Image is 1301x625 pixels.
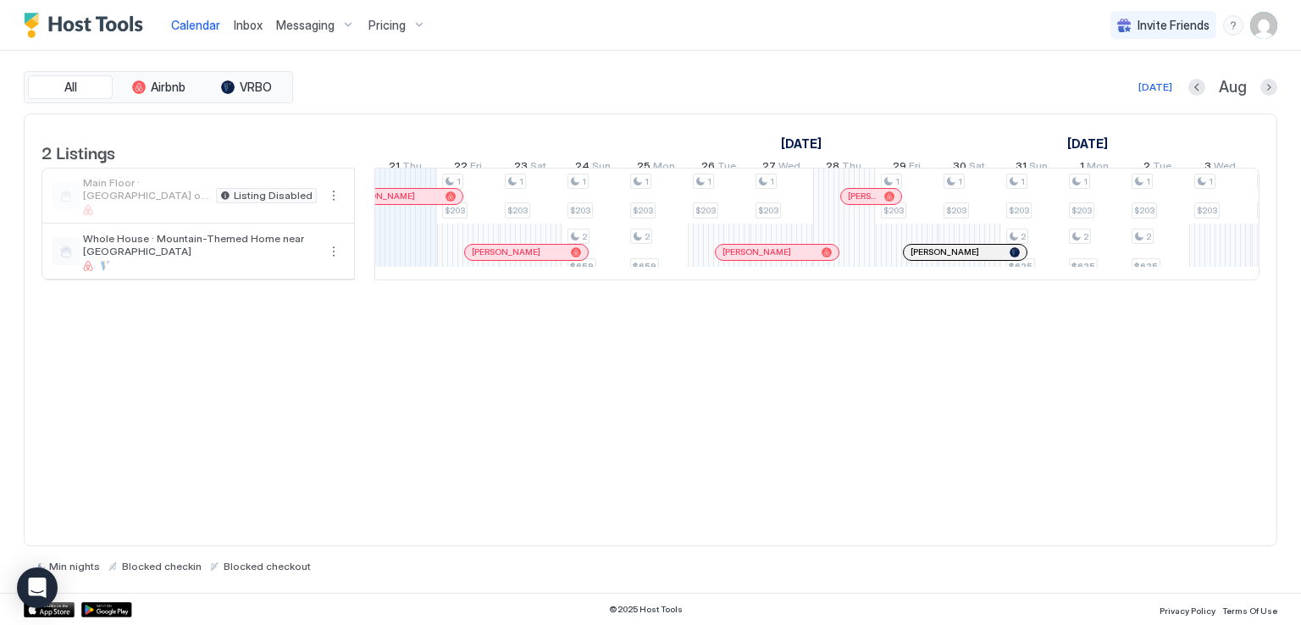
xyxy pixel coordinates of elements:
a: August 28, 2025 [822,156,866,180]
span: [PERSON_NAME] [472,246,540,257]
span: VRBO [240,80,272,95]
span: 2 Listings [42,139,115,164]
a: August 25, 2025 [633,156,679,180]
a: August 21, 2025 [385,156,426,180]
div: menu [1223,15,1243,36]
span: Pricing [368,18,406,33]
span: 2 [1021,231,1026,242]
span: 1 [1146,176,1150,187]
span: Thu [842,159,861,177]
span: Privacy Policy [1160,606,1215,616]
span: 1 [582,176,586,187]
a: August 27, 2025 [758,156,805,180]
span: $203 [1134,205,1154,216]
span: 3 [1204,159,1211,177]
a: August 23, 2025 [510,156,551,180]
div: menu [324,241,344,262]
span: $203 [633,205,653,216]
span: Min nights [49,560,100,572]
div: menu [324,185,344,206]
a: Host Tools Logo [24,13,151,38]
span: 1 [1021,176,1025,187]
span: $203 [1009,205,1029,216]
span: 25 [637,159,650,177]
span: 2 [645,231,650,242]
span: 28 [826,159,839,177]
span: 1 [1083,176,1088,187]
span: 24 [575,159,590,177]
div: Open Intercom Messenger [17,567,58,608]
span: $659 [633,261,656,272]
a: Calendar [171,16,220,34]
span: Tue [717,159,736,177]
span: © 2025 Host Tools [609,604,683,615]
button: All [28,75,113,99]
span: 1 [707,176,711,187]
span: Wed [778,159,800,177]
a: August 29, 2025 [889,156,925,180]
span: $203 [507,205,528,216]
span: 29 [893,159,906,177]
span: 2 [1083,231,1088,242]
span: 23 [514,159,528,177]
span: Messaging [276,18,335,33]
span: 21 [389,159,400,177]
span: Mon [653,159,675,177]
span: 31 [1016,159,1027,177]
a: Inbox [234,16,263,34]
span: $203 [1071,205,1092,216]
span: 1 [645,176,649,187]
button: [DATE] [1136,77,1175,97]
a: August 31, 2025 [1011,156,1052,180]
span: 1 [457,176,461,187]
span: 26 [701,159,715,177]
span: Sat [530,159,546,177]
span: [PERSON_NAME] [722,246,791,257]
a: App Store [24,602,75,617]
span: 1 [958,176,962,187]
a: Privacy Policy [1160,600,1215,618]
a: Terms Of Use [1222,600,1277,618]
span: Terms Of Use [1222,606,1277,616]
span: Inbox [234,18,263,32]
span: Blocked checkout [224,560,311,572]
span: All [64,80,77,95]
span: [PERSON_NAME] [346,191,415,202]
div: tab-group [24,71,293,103]
a: August 26, 2025 [697,156,740,180]
span: $203 [445,205,465,216]
span: 1 [1209,176,1213,187]
button: Next month [1260,79,1277,96]
span: Fri [909,159,921,177]
span: Invite Friends [1138,18,1210,33]
a: August 22, 2025 [450,156,486,180]
span: Whole House · Mountain-Themed Home near [GEOGRAPHIC_DATA] [83,232,317,257]
span: $203 [758,205,778,216]
span: $625 [1134,261,1158,272]
span: 30 [953,159,966,177]
button: More options [324,241,344,262]
a: Google Play Store [81,602,132,617]
span: 1 [519,176,523,187]
span: 2 [1146,231,1151,242]
span: 1 [1080,159,1084,177]
span: $659 [570,261,594,272]
span: $203 [695,205,716,216]
span: [PERSON_NAME] [PERSON_NAME] [848,191,877,202]
span: $203 [883,205,904,216]
button: More options [324,185,344,206]
span: Sun [1029,159,1048,177]
span: Calendar [171,18,220,32]
span: $203 [946,205,966,216]
span: Fri [470,159,482,177]
span: Airbnb [151,80,185,95]
span: 22 [454,159,468,177]
a: September 2, 2025 [1139,156,1176,180]
a: August 24, 2025 [571,156,615,180]
span: Sat [969,159,985,177]
span: Blocked checkin [122,560,202,572]
button: Previous month [1188,79,1205,96]
span: Tue [1153,159,1171,177]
